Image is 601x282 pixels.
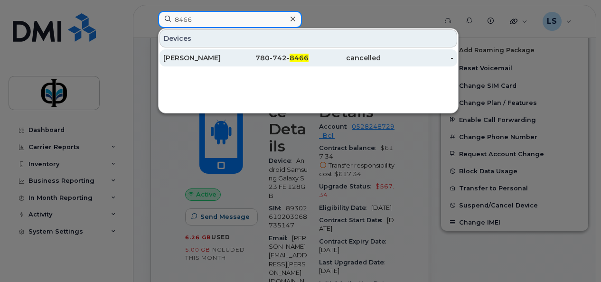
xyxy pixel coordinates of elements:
a: [PERSON_NAME]780-742-8466cancelled- [160,49,457,66]
div: Devices [160,29,457,47]
input: Find something... [158,11,302,28]
div: - [381,53,453,63]
div: 780-742- [236,53,309,63]
div: cancelled [309,53,381,63]
span: 8466 [290,54,309,62]
div: [PERSON_NAME] [163,53,236,63]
